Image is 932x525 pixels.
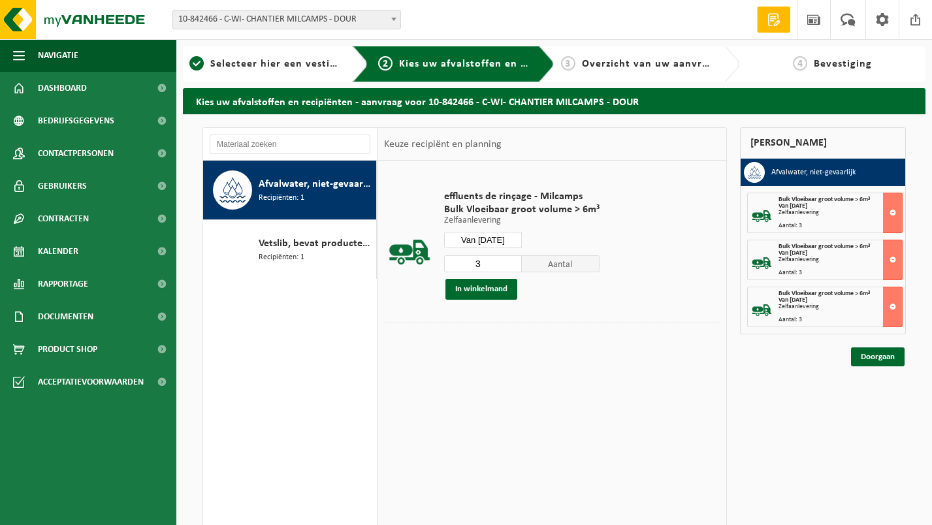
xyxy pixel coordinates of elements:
span: Bevestiging [814,59,872,69]
span: Overzicht van uw aanvraag [582,59,720,69]
button: Vetslib, bevat producten van dierlijke oorsprong, categorie 3 (landbouw, distributie, voedingsamb... [203,220,377,279]
button: Afvalwater, niet-gevaarlijk Recipiënten: 1 [203,161,377,220]
span: Bulk Vloeibaar groot volume > 6m³ [779,196,870,203]
div: Keuze recipiënt en planning [378,128,508,161]
span: Kalender [38,235,78,268]
p: Zelfaanlevering [444,216,600,225]
div: Zelfaanlevering [779,210,902,216]
span: 10-842466 - C-WI- CHANTIER MILCAMPS - DOUR [172,10,401,29]
span: Navigatie [38,39,78,72]
span: Bulk Vloeibaar groot volume > 6m³ [779,290,870,297]
span: Recipiënten: 1 [259,251,304,264]
div: Aantal: 3 [779,270,902,276]
input: Selecteer datum [444,232,522,248]
span: 3 [561,56,575,71]
span: 4 [793,56,807,71]
span: 10-842466 - C-WI- CHANTIER MILCAMPS - DOUR [173,10,400,29]
span: Acceptatievoorwaarden [38,366,144,398]
div: Zelfaanlevering [779,257,902,263]
span: Bedrijfsgegevens [38,104,114,137]
span: Bulk Vloeibaar groot volume > 6m³ [444,203,600,216]
span: Gebruikers [38,170,87,202]
span: Kies uw afvalstoffen en recipiënten [399,59,579,69]
a: 1Selecteer hier een vestiging [189,56,342,72]
a: Doorgaan [851,347,905,366]
span: Contracten [38,202,89,235]
span: Bulk Vloeibaar groot volume > 6m³ [779,243,870,250]
span: Afvalwater, niet-gevaarlijk [259,176,373,192]
span: Documenten [38,300,93,333]
span: Rapportage [38,268,88,300]
div: Zelfaanlevering [779,304,902,310]
strong: Van [DATE] [779,249,807,257]
h3: Afvalwater, niet-gevaarlijk [771,162,856,183]
strong: Van [DATE] [779,296,807,304]
span: effluents de rinçage - Milcamps [444,190,600,203]
span: Recipiënten: 1 [259,192,304,204]
input: Materiaal zoeken [210,135,370,154]
span: Selecteer hier een vestiging [210,59,351,69]
span: Vetslib, bevat producten van dierlijke oorsprong, categorie 3 (landbouw, distributie, voedingsamb... [259,236,373,251]
span: 2 [378,56,393,71]
span: Dashboard [38,72,87,104]
div: [PERSON_NAME] [740,127,906,159]
span: Aantal [522,255,600,272]
h2: Kies uw afvalstoffen en recipiënten - aanvraag voor 10-842466 - C-WI- CHANTIER MILCAMPS - DOUR [183,88,925,114]
span: Contactpersonen [38,137,114,170]
div: Aantal: 3 [779,317,902,323]
span: 1 [189,56,204,71]
div: Aantal: 3 [779,223,902,229]
strong: Van [DATE] [779,202,807,210]
span: Product Shop [38,333,97,366]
